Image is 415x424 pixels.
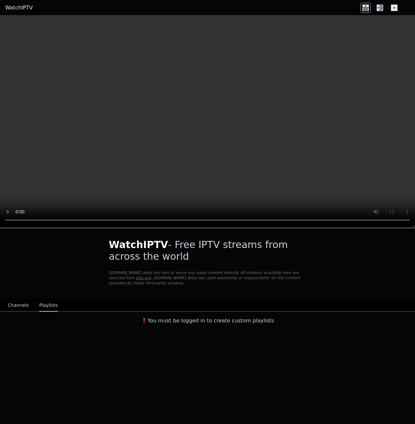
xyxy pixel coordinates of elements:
span: WatchIPTV [109,239,168,250]
button: Playlists [39,299,58,312]
h1: - Free IPTV streams from across the world [109,239,306,262]
h3: ❗️You must be logged in to create custom playlists [98,317,317,325]
a: WatchIPTV [5,4,33,12]
button: Channels [8,299,29,312]
p: [DOMAIN_NAME] does not host or serve any video content directly. All streams available here are s... [109,270,306,286]
a: iptv-org [136,276,151,280]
